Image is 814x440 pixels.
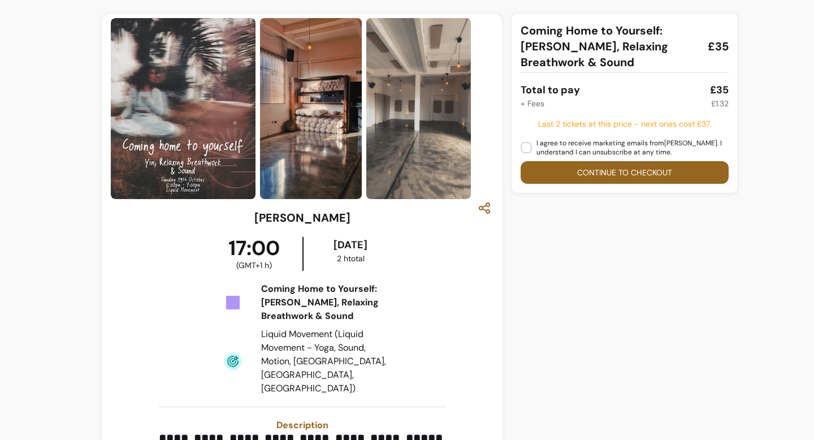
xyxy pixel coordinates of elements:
div: Last 2 tickets at this price - next ones cost £37 . [521,118,729,130]
div: £35 [710,82,729,98]
div: £1.32 [711,98,729,109]
div: + Fees [521,98,544,109]
img: Tickets Icon [224,294,242,312]
h3: Description [159,419,446,432]
span: Coming Home to Yourself: [PERSON_NAME], Relaxing Breathwork & Sound [521,23,699,70]
button: Continue to checkout [521,161,729,184]
img: https://d3pz9znudhj10h.cloudfront.net/04cf0ff8-ff96-4694-b894-613cf2e967ac [260,18,362,199]
div: 17:00 [206,237,302,271]
div: Coming Home to Yourself: [PERSON_NAME], Relaxing Breathwork & Sound [261,282,395,323]
span: £35 [708,38,729,54]
span: ( GMT+1 h ) [236,260,272,271]
div: 2 h total [306,253,396,264]
div: Total to pay [521,82,580,98]
div: Liquid Movement (Liquid Movement - Yoga, Sound, Motion, [GEOGRAPHIC_DATA], [GEOGRAPHIC_DATA], [GE... [261,327,395,395]
img: https://d3pz9znudhj10h.cloudfront.net/d4e8ed2e-877f-48bc-ba69-8d1ee11e5d0d [111,18,256,199]
div: [DATE] [306,237,396,253]
img: https://d3pz9znudhj10h.cloudfront.net/9de4b10d-45a1-40d7-a24e-990772615216 [366,18,471,199]
h3: [PERSON_NAME] [254,210,350,226]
